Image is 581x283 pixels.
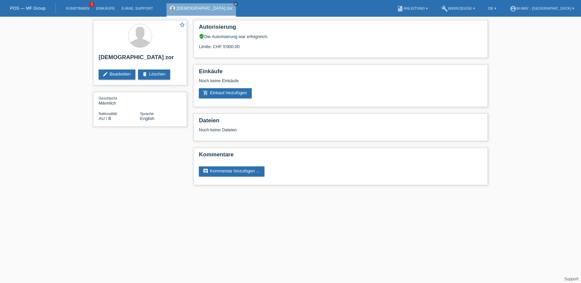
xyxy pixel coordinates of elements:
[99,96,140,106] div: Männlich
[441,5,448,12] i: build
[564,277,578,281] a: Support
[99,54,182,64] h2: [DEMOGRAPHIC_DATA] zor
[93,6,118,10] a: Einkäufe
[140,112,154,116] span: Sprache
[506,6,578,10] a: account_circlem-way - [GEOGRAPHIC_DATA] ▾
[10,6,45,11] a: POS — MF Group
[99,116,111,121] span: Australien / B / 14.10.2018
[89,2,95,7] span: 1
[177,6,233,11] a: [DEMOGRAPHIC_DATA] zor
[233,2,238,6] a: close
[203,90,208,96] i: add_shopping_cart
[199,78,482,88] div: Noch keine Einkäufe
[234,2,237,6] i: close
[485,6,500,10] a: DE ▾
[199,34,204,39] i: verified_user
[199,68,482,78] h2: Einkäufe
[393,6,431,10] a: bookAnleitung ▾
[397,5,403,12] i: book
[510,5,516,12] i: account_circle
[142,72,147,77] i: delete
[99,112,117,116] span: Nationalität
[199,88,252,98] a: add_shopping_cartEinkauf hinzufügen
[199,34,482,39] div: Die Autorisierung war erfolgreich.
[199,117,482,127] h2: Dateien
[199,24,482,34] h2: Autorisierung
[438,6,478,10] a: buildWerkzeuge ▾
[179,22,185,29] a: star_border
[118,6,156,10] a: E-Mail Support
[203,168,208,174] i: comment
[199,127,403,132] div: Noch keine Dateien
[179,22,185,28] i: star_border
[138,69,170,80] a: deleteLöschen
[63,6,93,10] a: Kund*innen
[103,72,108,77] i: edit
[140,116,154,121] span: English
[99,96,117,100] span: Geschlecht
[199,166,264,176] a: commentKommentar hinzufügen ...
[99,69,135,80] a: editBearbeiten
[199,39,482,49] div: Limite: CHF 5'000.00
[199,151,482,161] h2: Kommentare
